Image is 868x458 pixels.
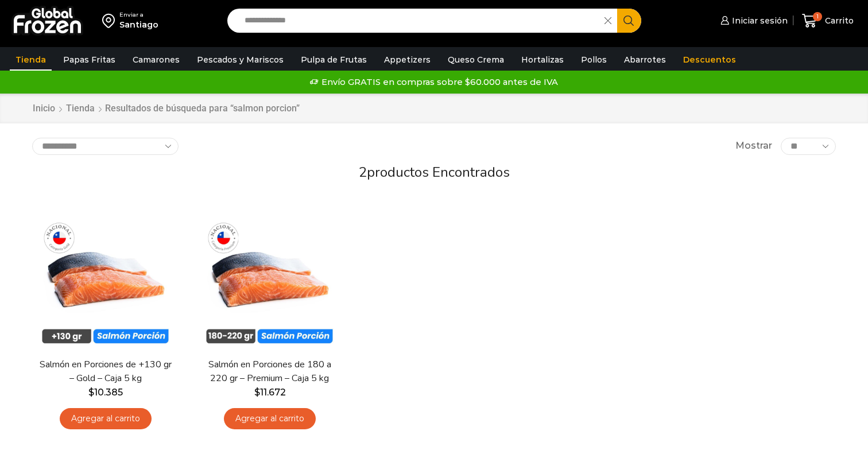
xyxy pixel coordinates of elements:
span: Carrito [822,15,854,26]
a: Camarones [127,49,185,71]
a: Hortalizas [516,49,569,71]
bdi: 10.385 [88,387,123,398]
a: Inicio [32,102,56,115]
a: Appetizers [378,49,436,71]
span: Mostrar [735,139,772,153]
bdi: 11.672 [254,387,286,398]
a: Pescados y Mariscos [191,49,289,71]
a: Tienda [65,102,95,115]
a: Pulpa de Frutas [295,49,373,71]
h1: Resultados de búsqueda para “salmon porcion” [105,103,300,114]
button: Search button [617,9,641,33]
span: $ [254,387,260,398]
span: Iniciar sesión [729,15,788,26]
span: productos encontrados [367,163,510,181]
div: Enviar a [119,11,158,19]
img: address-field-icon.svg [102,11,119,30]
a: Tienda [10,49,52,71]
a: Iniciar sesión [718,9,788,32]
a: Agregar al carrito: “Salmón en Porciones de +130 gr - Gold - Caja 5 kg” [60,408,152,429]
a: Abarrotes [618,49,672,71]
select: Pedido de la tienda [32,138,179,155]
span: 1 [813,12,822,21]
a: Queso Crema [442,49,510,71]
a: Descuentos [677,49,742,71]
a: Salmón en Porciones de 180 a 220 gr – Premium – Caja 5 kg [204,358,336,385]
a: Agregar al carrito: “Salmón en Porciones de 180 a 220 gr - Premium - Caja 5 kg” [224,408,316,429]
a: Pollos [575,49,613,71]
span: $ [88,387,94,398]
span: 2 [359,163,367,181]
a: 1 Carrito [799,7,857,34]
nav: Breadcrumb [32,102,300,115]
div: Santiago [119,19,158,30]
a: Salmón en Porciones de +130 gr – Gold – Caja 5 kg [40,358,172,385]
a: Papas Fritas [57,49,121,71]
